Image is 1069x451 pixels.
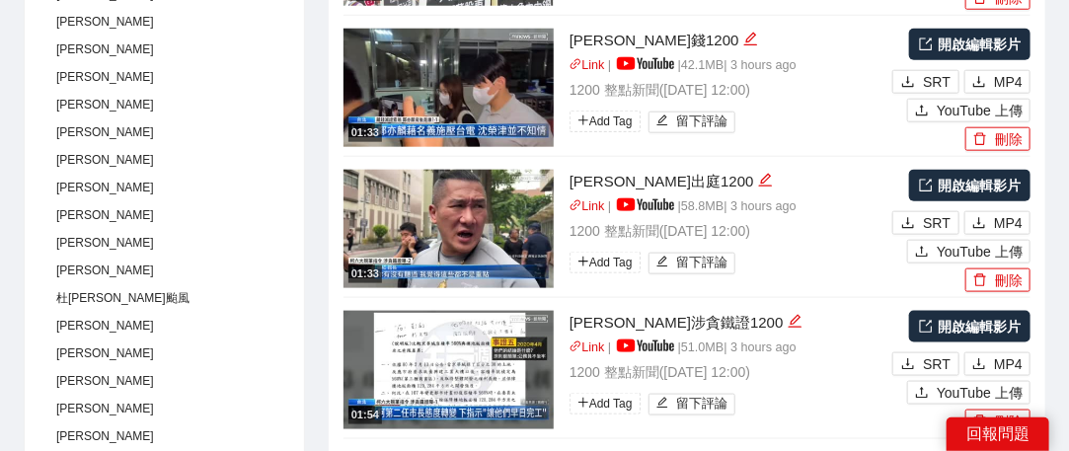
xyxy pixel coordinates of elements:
[919,38,933,51] span: export
[973,132,987,148] span: delete
[570,361,887,383] p: 1200 整點新聞 ( [DATE] 12:00 )
[994,71,1023,93] span: MP4
[901,357,915,373] span: download
[570,56,887,76] p: | | 42.1 MB | 3 hours ago
[907,99,1031,122] button: uploadYouTube 上傳
[649,112,736,133] button: edit留下評論
[617,198,674,211] img: yt_logo_rgb_light.a676ea31.png
[570,111,641,132] span: Add Tag
[48,11,162,33] span: [PERSON_NAME]
[937,241,1023,263] span: YouTube 上傳
[919,320,933,334] span: export
[892,352,959,376] button: downloadSRT
[570,393,641,414] span: Add Tag
[348,407,382,423] div: 01:54
[48,66,162,88] span: [PERSON_NAME]
[909,170,1031,201] a: 開啟編輯影片
[937,382,1023,404] span: YouTube 上傳
[577,256,589,267] span: plus
[758,170,773,193] div: 編輯
[758,173,773,188] span: edit
[570,338,887,358] p: | | 51.0 MB | 3 hours ago
[48,398,162,419] span: [PERSON_NAME]
[909,29,1031,60] a: 開啟編輯影片
[656,114,669,129] span: edit
[656,256,669,270] span: edit
[570,199,582,212] span: link
[907,381,1031,405] button: uploadYouTube 上傳
[901,75,915,91] span: download
[570,199,605,213] a: linkLink
[48,260,162,281] span: [PERSON_NAME]
[923,353,951,375] span: SRT
[743,29,758,52] div: 編輯
[909,311,1031,342] a: 開啟編輯影片
[972,357,986,373] span: download
[915,104,929,119] span: upload
[972,75,986,91] span: download
[48,315,162,337] span: [PERSON_NAME]
[788,311,802,335] div: 編輯
[48,204,162,226] span: [PERSON_NAME]
[907,240,1031,263] button: uploadYouTube 上傳
[994,353,1023,375] span: MP4
[570,170,887,193] div: [PERSON_NAME]出庭1200
[923,212,951,234] span: SRT
[48,287,197,309] span: 杜[PERSON_NAME]颱風
[48,342,162,364] span: [PERSON_NAME]
[570,29,887,52] div: [PERSON_NAME]錢1200
[892,211,959,235] button: downloadSRT
[570,79,887,101] p: 1200 整點新聞 ( [DATE] 12:00 )
[919,179,933,192] span: export
[48,149,162,171] span: [PERSON_NAME]
[649,253,736,274] button: edit留下評論
[656,397,669,412] span: edit
[348,124,382,141] div: 01:33
[570,58,605,72] a: linkLink
[48,370,162,392] span: [PERSON_NAME]
[964,352,1031,376] button: downloadMP4
[48,232,162,254] span: [PERSON_NAME]
[570,220,887,242] p: 1200 整點新聞 ( [DATE] 12:00 )
[892,70,959,94] button: downloadSRT
[48,121,162,143] span: [PERSON_NAME]
[937,100,1023,121] span: YouTube 上傳
[964,70,1031,94] button: downloadMP4
[570,252,641,273] span: Add Tag
[348,265,382,282] div: 01:33
[570,340,582,353] span: link
[947,417,1049,451] div: 回報問題
[973,414,987,430] span: delete
[915,245,929,261] span: upload
[915,386,929,402] span: upload
[48,425,162,447] span: [PERSON_NAME]
[788,314,802,329] span: edit
[48,94,162,115] span: [PERSON_NAME]
[994,212,1023,234] span: MP4
[617,57,674,70] img: yt_logo_rgb_light.a676ea31.png
[344,170,554,288] img: 00e493e9-6a45-4363-9c78-b6cdd3cd59d7.jpg
[570,197,887,217] p: | | 58.8 MB | 3 hours ago
[965,127,1031,151] button: delete刪除
[973,273,987,289] span: delete
[901,216,915,232] span: download
[577,114,589,126] span: plus
[617,339,674,352] img: yt_logo_rgb_light.a676ea31.png
[48,38,162,60] span: [PERSON_NAME]
[923,71,951,93] span: SRT
[649,394,736,415] button: edit留下評論
[48,177,162,198] span: [PERSON_NAME]
[344,311,554,429] img: 48bef9ff-3c9a-4848-84be-fe5c78fe680b.jpg
[743,32,758,46] span: edit
[577,397,589,409] span: plus
[344,29,554,147] img: 86a6b352-cc35-48e4-845f-afa6405b318d.jpg
[965,268,1031,292] button: delete刪除
[570,340,605,354] a: linkLink
[965,410,1031,433] button: delete刪除
[964,211,1031,235] button: downloadMP4
[972,216,986,232] span: download
[570,58,582,71] span: link
[570,311,887,335] div: [PERSON_NAME]涉貪鐵證1200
